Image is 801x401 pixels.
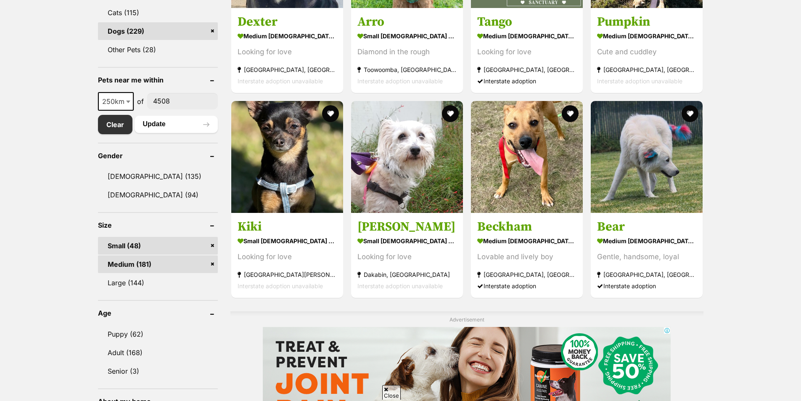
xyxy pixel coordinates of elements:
[597,46,696,58] div: Cute and cuddley
[597,14,696,30] h3: Pumpkin
[238,235,337,247] strong: small [DEMOGRAPHIC_DATA] Dog
[477,251,576,263] div: Lovable and lively boy
[477,64,576,75] strong: [GEOGRAPHIC_DATA], [GEOGRAPHIC_DATA]
[477,46,576,58] div: Looking for love
[597,30,696,42] strong: medium [DEMOGRAPHIC_DATA] Dog
[98,152,218,159] header: Gender
[98,237,218,255] a: Small (48)
[597,219,696,235] h3: Bear
[357,14,457,30] h3: Arro
[98,221,218,229] header: Size
[471,212,583,298] a: Beckham medium [DEMOGRAPHIC_DATA] Dog Lovable and lively boy [GEOGRAPHIC_DATA], [GEOGRAPHIC_DATA]...
[597,280,696,292] div: Interstate adoption
[357,282,443,289] span: Interstate adoption unavailable
[98,186,218,204] a: [DEMOGRAPHIC_DATA] (94)
[238,14,337,30] h3: Dexter
[597,64,696,75] strong: [GEOGRAPHIC_DATA], [GEOGRAPHIC_DATA]
[98,41,218,58] a: Other Pets (28)
[351,212,463,298] a: [PERSON_NAME] small [DEMOGRAPHIC_DATA] Dog Looking for love Dakabin, [GEOGRAPHIC_DATA] Interstate...
[98,4,218,21] a: Cats (115)
[98,274,218,292] a: Large (144)
[238,64,337,75] strong: [GEOGRAPHIC_DATA], [GEOGRAPHIC_DATA]
[477,280,576,292] div: Interstate adoption
[98,22,218,40] a: Dogs (229)
[471,101,583,213] img: Beckham - American Staffordshire Terrier Dog
[357,77,443,85] span: Interstate adoption unavailable
[238,30,337,42] strong: medium [DEMOGRAPHIC_DATA] Dog
[477,30,576,42] strong: medium [DEMOGRAPHIC_DATA] Dog
[442,105,459,122] button: favourite
[357,235,457,247] strong: small [DEMOGRAPHIC_DATA] Dog
[238,251,337,263] div: Looking for love
[597,77,682,85] span: Interstate adoption unavailable
[238,46,337,58] div: Looking for love
[591,101,703,213] img: Bear - Maremma Sheepdog
[238,282,323,289] span: Interstate adoption unavailable
[351,101,463,213] img: Molly - Australian Silky Terrier Dog
[238,269,337,280] strong: [GEOGRAPHIC_DATA][PERSON_NAME], [GEOGRAPHIC_DATA]
[357,251,457,263] div: Looking for love
[147,93,218,109] input: postcode
[357,219,457,235] h3: [PERSON_NAME]
[357,30,457,42] strong: small [DEMOGRAPHIC_DATA] Dog
[98,76,218,84] header: Pets near me within
[98,309,218,317] header: Age
[98,115,132,134] a: Clear
[137,96,144,106] span: of
[231,8,343,93] a: Dexter medium [DEMOGRAPHIC_DATA] Dog Looking for love [GEOGRAPHIC_DATA], [GEOGRAPHIC_DATA] Inters...
[231,212,343,298] a: Kiki small [DEMOGRAPHIC_DATA] Dog Looking for love [GEOGRAPHIC_DATA][PERSON_NAME], [GEOGRAPHIC_DA...
[477,219,576,235] h3: Beckham
[382,385,401,400] span: Close
[98,255,218,273] a: Medium (181)
[238,219,337,235] h3: Kiki
[351,8,463,93] a: Arro small [DEMOGRAPHIC_DATA] Dog Diamond in the rough Toowoomba, [GEOGRAPHIC_DATA] Interstate ad...
[591,8,703,93] a: Pumpkin medium [DEMOGRAPHIC_DATA] Dog Cute and cuddley [GEOGRAPHIC_DATA], [GEOGRAPHIC_DATA] Inter...
[231,101,343,213] img: Kiki - Chihuahua Dog
[562,105,579,122] button: favourite
[357,269,457,280] strong: Dakabin, [GEOGRAPHIC_DATA]
[357,46,457,58] div: Diamond in the rough
[597,251,696,263] div: Gentle, handsome, loyal
[98,92,134,111] span: 250km
[477,75,576,87] div: Interstate adoption
[477,14,576,30] h3: Tango
[477,269,576,280] strong: [GEOGRAPHIC_DATA], [GEOGRAPHIC_DATA]
[238,77,323,85] span: Interstate adoption unavailable
[99,96,133,107] span: 250km
[322,105,339,122] button: favourite
[477,235,576,247] strong: medium [DEMOGRAPHIC_DATA] Dog
[98,362,218,380] a: Senior (3)
[682,105,698,122] button: favourite
[591,212,703,298] a: Bear medium [DEMOGRAPHIC_DATA] Dog Gentle, handsome, loyal [GEOGRAPHIC_DATA], [GEOGRAPHIC_DATA] I...
[357,64,457,75] strong: Toowoomba, [GEOGRAPHIC_DATA]
[135,116,218,133] button: Update
[597,235,696,247] strong: medium [DEMOGRAPHIC_DATA] Dog
[98,167,218,185] a: [DEMOGRAPHIC_DATA] (135)
[597,269,696,280] strong: [GEOGRAPHIC_DATA], [GEOGRAPHIC_DATA]
[98,344,218,361] a: Adult (168)
[471,8,583,93] a: Tango medium [DEMOGRAPHIC_DATA] Dog Looking for love [GEOGRAPHIC_DATA], [GEOGRAPHIC_DATA] Interst...
[98,325,218,343] a: Puppy (62)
